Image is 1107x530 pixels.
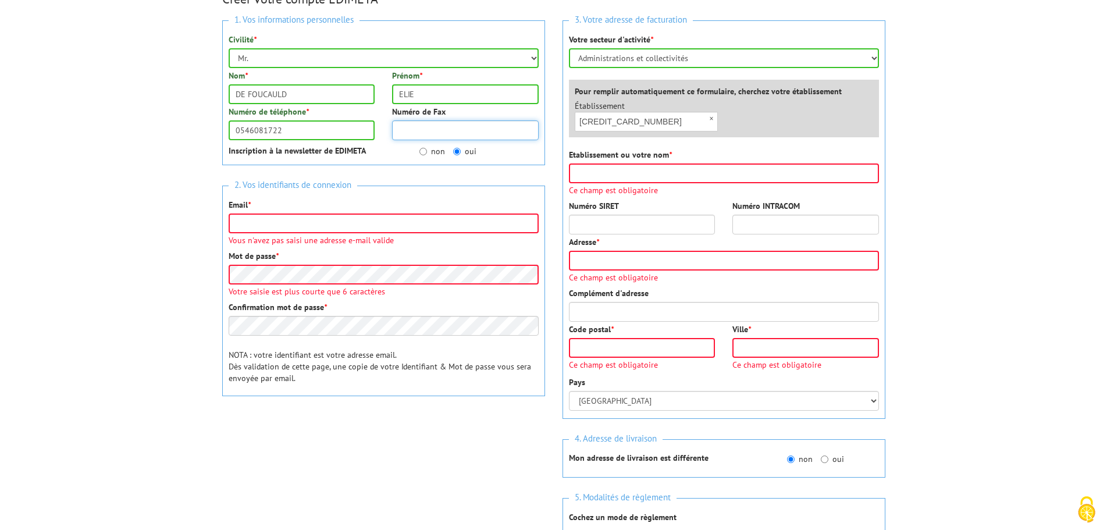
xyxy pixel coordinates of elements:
[453,148,461,155] input: oui
[229,145,366,156] strong: Inscription à la newsletter de EDIMETA
[787,453,813,465] label: non
[732,361,879,369] span: Ce champ est obligatoire
[1072,495,1101,524] img: Cookies (fenêtre modale)
[569,490,677,506] span: 5. Modalités de règlement
[1066,490,1107,530] button: Cookies (fenêtre modale)
[229,199,251,211] label: Email
[569,236,599,248] label: Adresse
[569,323,614,335] label: Code postal
[229,250,279,262] label: Mot de passe
[229,236,539,244] span: Vous n'avez pas saisi une adresse e-mail valide
[569,200,619,212] label: Numéro SIRET
[229,70,248,81] label: Nom
[569,431,663,447] span: 4. Adresse de livraison
[229,301,327,313] label: Confirmation mot de passe
[575,86,842,97] label: Pour remplir automatiquement ce formulaire, cherchez votre établissement
[732,323,751,335] label: Ville
[569,149,672,161] label: Etablissement ou votre nom
[705,112,718,126] span: ×
[821,456,828,463] input: oui
[569,34,653,45] label: Votre secteur d'activité
[419,145,445,157] label: non
[569,361,716,369] span: Ce champ est obligatoire
[229,12,359,28] span: 1. Vos informations personnelles
[222,417,399,462] iframe: reCAPTCHA
[569,287,649,299] label: Complément d'adresse
[732,200,800,212] label: Numéro INTRACOM
[229,287,539,296] span: Votre saisie est plus courte que 6 caractères
[569,376,585,388] label: Pays
[569,273,879,282] span: Ce champ est obligatoire
[569,453,709,463] strong: Mon adresse de livraison est différente
[419,148,427,155] input: non
[392,70,422,81] label: Prénom
[453,145,476,157] label: oui
[569,12,693,28] span: 3. Votre adresse de facturation
[569,186,879,194] span: Ce champ est obligatoire
[229,106,309,118] label: Numéro de téléphone
[787,456,795,463] input: non
[392,106,446,118] label: Numéro de Fax
[229,177,357,193] span: 2. Vos identifiants de connexion
[566,100,727,131] div: Établissement
[569,512,677,522] strong: Cochez un mode de règlement
[821,453,844,465] label: oui
[229,34,257,45] label: Civilité
[229,349,539,384] p: NOTA : votre identifiant est votre adresse email. Dès validation de cette page, une copie de votr...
